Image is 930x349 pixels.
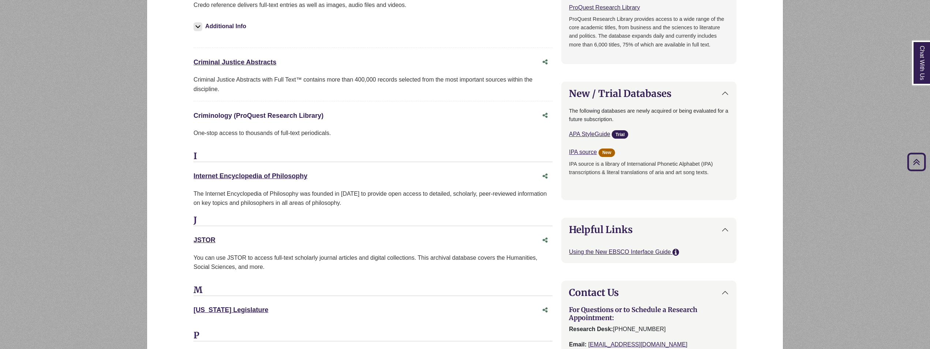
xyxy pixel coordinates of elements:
button: New / Trial Databases [562,82,736,105]
strong: Research Desk: [569,326,613,332]
button: Share this database [538,169,552,183]
div: The Internet Encyclopedia of Philosophy was founded in [DATE] to provide open access to detailed,... [194,189,552,208]
a: APA StyleGuide [569,131,610,137]
span: New [599,149,615,157]
p: IPA source is a library of International Phonetic Alphabet (IPA) transcriptions & literal transla... [569,160,729,185]
h3: M [194,285,552,296]
button: Contact Us [562,281,736,304]
a: [EMAIL_ADDRESS][DOMAIN_NAME] [588,341,687,348]
a: Criminal Justice Abstracts [194,59,276,66]
h3: P [194,330,552,341]
h3: For Questions or to Schedule a Research Appointment: [569,306,729,322]
p: [PHONE_NUMBER] [569,324,729,334]
a: Internet Encyclopedia of Philosophy [194,172,307,180]
p: ProQuest Research Library provides access to a wide range of the core academic titles, from busin... [569,15,729,49]
h3: J [194,215,552,226]
h3: I [194,151,552,162]
a: Using the New EBSCO Interface Guide [569,249,672,255]
button: Helpful Links [562,218,736,241]
a: JSTOR [194,236,215,244]
button: Share this database [538,233,552,247]
button: Share this database [538,303,552,317]
button: Additional Info [194,21,248,31]
button: Share this database [538,55,552,69]
p: You can use JSTOR to access full-text scholarly journal articles and digital collections. This ar... [194,253,552,272]
strong: Email: [569,341,586,348]
span: Trial [612,130,628,139]
a: ProQuest Research Library [569,4,640,11]
p: The following databases are newly acquired or being evaluated for a future subscription. [569,107,729,124]
a: [US_STATE] Legislature [194,306,268,314]
p: One-stop access to thousands of full-text periodicals. [194,128,552,138]
button: Share this database [538,109,552,123]
a: IPA source [569,149,597,155]
div: Criminal Justice Abstracts with Full Text™ contains more than 400,000 records selected from the m... [194,75,552,94]
a: Back to Top [905,157,928,167]
a: Criminology (ProQuest Research Library) [194,112,323,119]
p: Credo reference delivers full-text entries as well as images, audio files and videos. [194,0,552,10]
